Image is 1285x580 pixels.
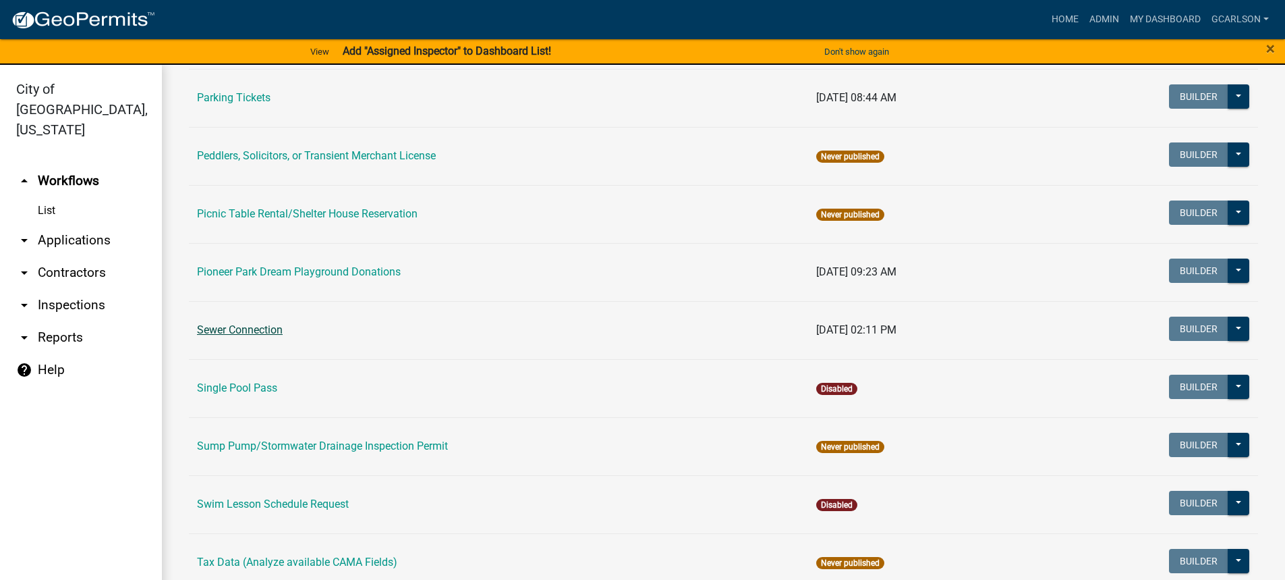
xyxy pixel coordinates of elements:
button: Builder [1169,375,1228,399]
span: [DATE] 08:44 AM [816,91,896,104]
span: Never published [816,441,884,453]
a: Peddlers, Solicitors, or Transient Merchant License [197,149,436,162]
a: Parking Tickets [197,91,270,104]
a: Home [1046,7,1084,32]
a: Admin [1084,7,1124,32]
span: [DATE] 02:11 PM [816,323,896,336]
span: Disabled [816,383,857,395]
strong: Add "Assigned Inspector" to Dashboard List! [343,45,551,57]
span: × [1266,39,1275,58]
a: Pioneer Park Dream Playground Donations [197,265,401,278]
span: [DATE] 09:23 AM [816,265,896,278]
span: Never published [816,151,884,163]
a: Picnic Table Rental/Shelter House Reservation [197,207,418,220]
button: Builder [1169,201,1228,225]
button: Don't show again [819,41,894,63]
span: Never published [816,209,884,221]
i: arrow_drop_down [16,232,32,248]
a: My Dashboard [1124,7,1206,32]
button: Builder [1169,142,1228,167]
button: Builder [1169,317,1228,341]
button: Builder [1169,549,1228,573]
a: gcarlson [1206,7,1274,32]
span: Never published [816,557,884,569]
span: Disabled [816,499,857,511]
a: Swim Lesson Schedule Request [197,498,349,510]
i: arrow_drop_down [16,329,32,346]
button: Builder [1169,491,1228,515]
button: Builder [1169,84,1228,109]
a: Sump Pump/Stormwater Drainage Inspection Permit [197,440,448,452]
i: arrow_drop_down [16,265,32,281]
a: Tax Data (Analyze available CAMA Fields) [197,556,397,569]
i: help [16,362,32,378]
a: Sewer Connection [197,323,283,336]
button: Builder [1169,433,1228,457]
a: View [305,41,335,63]
i: arrow_drop_down [16,297,32,313]
button: Builder [1169,259,1228,283]
a: Single Pool Pass [197,381,277,394]
button: Close [1266,41,1275,57]
i: arrow_drop_up [16,173,32,189]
